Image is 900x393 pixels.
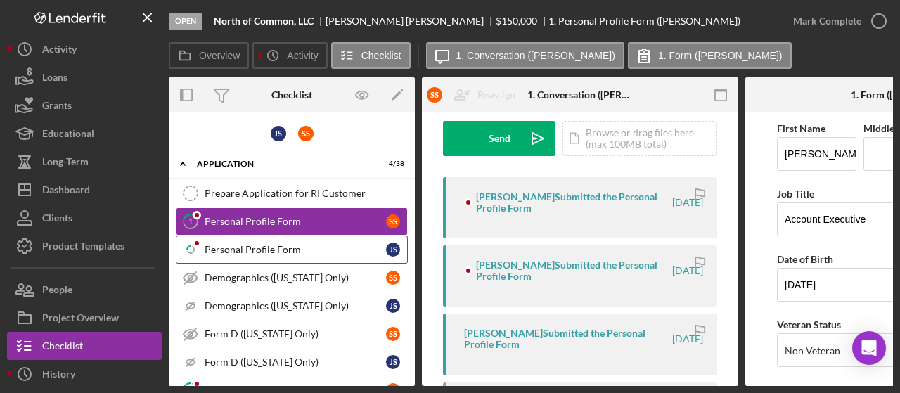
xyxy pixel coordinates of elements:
label: Checklist [361,50,401,61]
label: Activity [287,50,318,61]
button: Mark Complete [779,7,893,35]
button: Dashboard [7,176,162,204]
div: Loans [42,63,67,95]
button: Activity [7,35,162,63]
label: 1. Conversation ([PERSON_NAME]) [456,50,615,61]
button: 1. Form ([PERSON_NAME]) [628,42,792,69]
div: Form D ([US_STATE] Only) [205,328,386,340]
div: S S [298,126,314,141]
div: 4 / 38 [379,160,404,168]
div: Project Overview [42,304,119,335]
div: History [42,360,75,392]
div: Long-Term [42,148,89,179]
div: Checklist [42,332,83,363]
div: Form D ([US_STATE] Only) [205,356,386,368]
a: Form D ([US_STATE] Only)SS [176,320,408,348]
div: Application [197,160,369,168]
div: Prepare Application for RI Customer [205,188,407,199]
div: Grants [42,91,72,123]
button: Checklist [7,332,162,360]
a: Prepare Application for RI Customer [176,179,408,207]
div: S S [386,271,400,285]
button: Product Templates [7,232,162,260]
a: Demographics ([US_STATE] Only)JS [176,292,408,320]
button: Send [443,121,555,156]
div: Non Veteran [785,345,840,356]
time: 2025-08-09 20:01 [672,197,703,208]
label: Job Title [777,188,814,200]
tspan: 1 [188,217,193,226]
div: Mark Complete [793,7,861,35]
div: Send [489,121,510,156]
button: SSReassign [420,81,529,109]
div: Demographics ([US_STATE] Only) [205,272,386,283]
a: Demographics ([US_STATE] Only)SS [176,264,408,292]
div: Demographics ([US_STATE] Only) [205,300,386,311]
label: Overview [199,50,240,61]
div: J S [386,299,400,313]
div: S S [427,87,442,103]
button: Checklist [331,42,411,69]
div: Activity [42,35,77,67]
div: Reassign [477,81,515,109]
button: Long-Term [7,148,162,176]
div: J S [271,126,286,141]
div: 1. Personal Profile Form ([PERSON_NAME]) [548,15,740,27]
button: People [7,276,162,304]
div: Product Templates [42,232,124,264]
button: Project Overview [7,304,162,332]
div: J S [386,355,400,369]
button: 1. Conversation ([PERSON_NAME]) [426,42,624,69]
div: Open Intercom Messenger [852,331,886,365]
div: Dashboard [42,176,90,207]
div: [PERSON_NAME] Submitted the Personal Profile Form [464,328,670,350]
button: Activity [252,42,327,69]
div: [PERSON_NAME] [PERSON_NAME] [326,15,496,27]
label: 1. Form ([PERSON_NAME]) [658,50,783,61]
time: 2025-08-04 20:23 [672,333,703,344]
b: North of Common, LLC [214,15,314,27]
a: Form D ([US_STATE] Only)JS [176,348,408,376]
div: Checklist [271,89,312,101]
div: People [42,276,72,307]
span: $150,000 [496,15,537,27]
div: Clients [42,204,72,236]
div: S S [386,214,400,228]
label: Date of Birth [777,253,833,265]
div: [PERSON_NAME] Submitted the Personal Profile Form [476,191,670,214]
div: J S [386,243,400,257]
button: Grants [7,91,162,120]
button: Educational [7,120,162,148]
div: 1. Conversation ([PERSON_NAME]) [527,89,633,101]
div: Open [169,13,202,30]
time: 2025-08-09 19:58 [672,265,703,276]
button: History [7,360,162,388]
button: Overview [169,42,249,69]
button: Loans [7,63,162,91]
a: Personal Profile FormJS [176,236,408,264]
div: [PERSON_NAME] Submitted the Personal Profile Form [476,259,670,282]
button: Clients [7,204,162,232]
div: Educational [42,120,94,151]
div: Personal Profile Form [205,216,386,227]
div: Personal Profile Form [205,244,386,255]
div: S S [386,327,400,341]
a: 1Personal Profile FormSS [176,207,408,236]
label: First Name [777,122,825,134]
